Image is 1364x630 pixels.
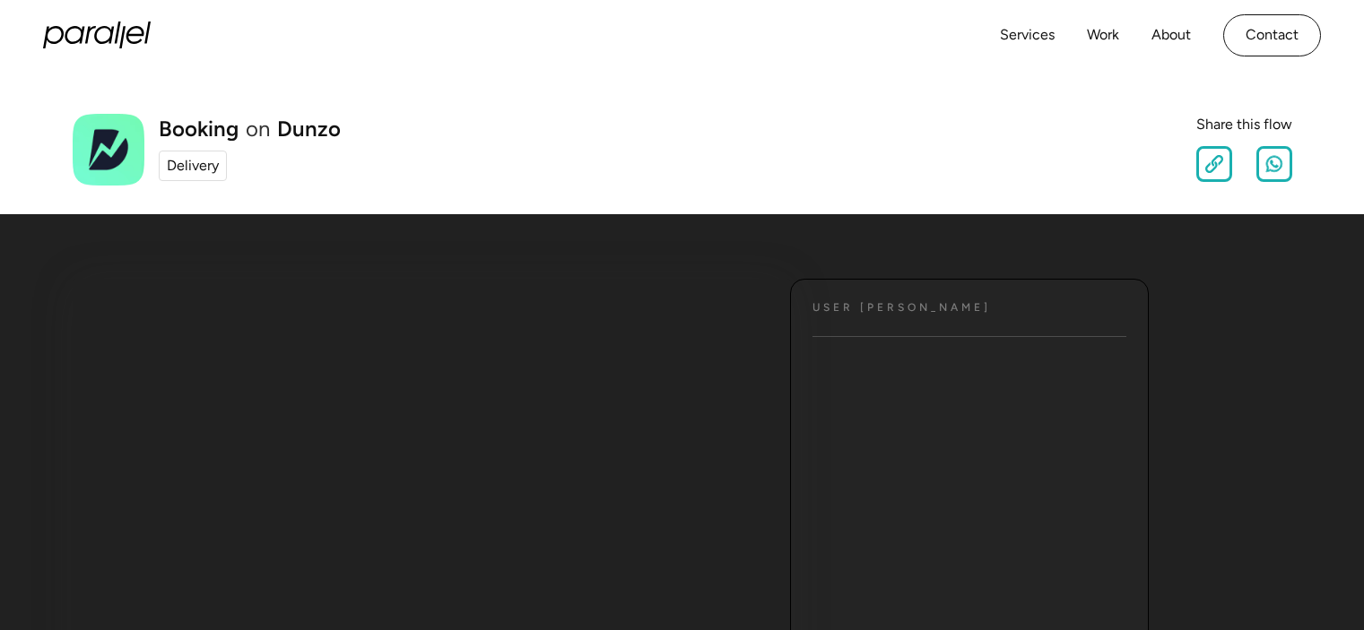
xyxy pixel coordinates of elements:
div: Share this flow [1196,114,1292,135]
div: Delivery [167,155,219,177]
h1: Booking [159,118,239,140]
a: Dunzo [277,118,341,140]
div: on [246,118,270,140]
a: Work [1087,22,1119,48]
a: Delivery [159,151,227,181]
h4: User [PERSON_NAME] [812,301,991,315]
a: About [1151,22,1191,48]
a: Services [1000,22,1055,48]
a: home [43,22,151,48]
a: Contact [1223,14,1321,56]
